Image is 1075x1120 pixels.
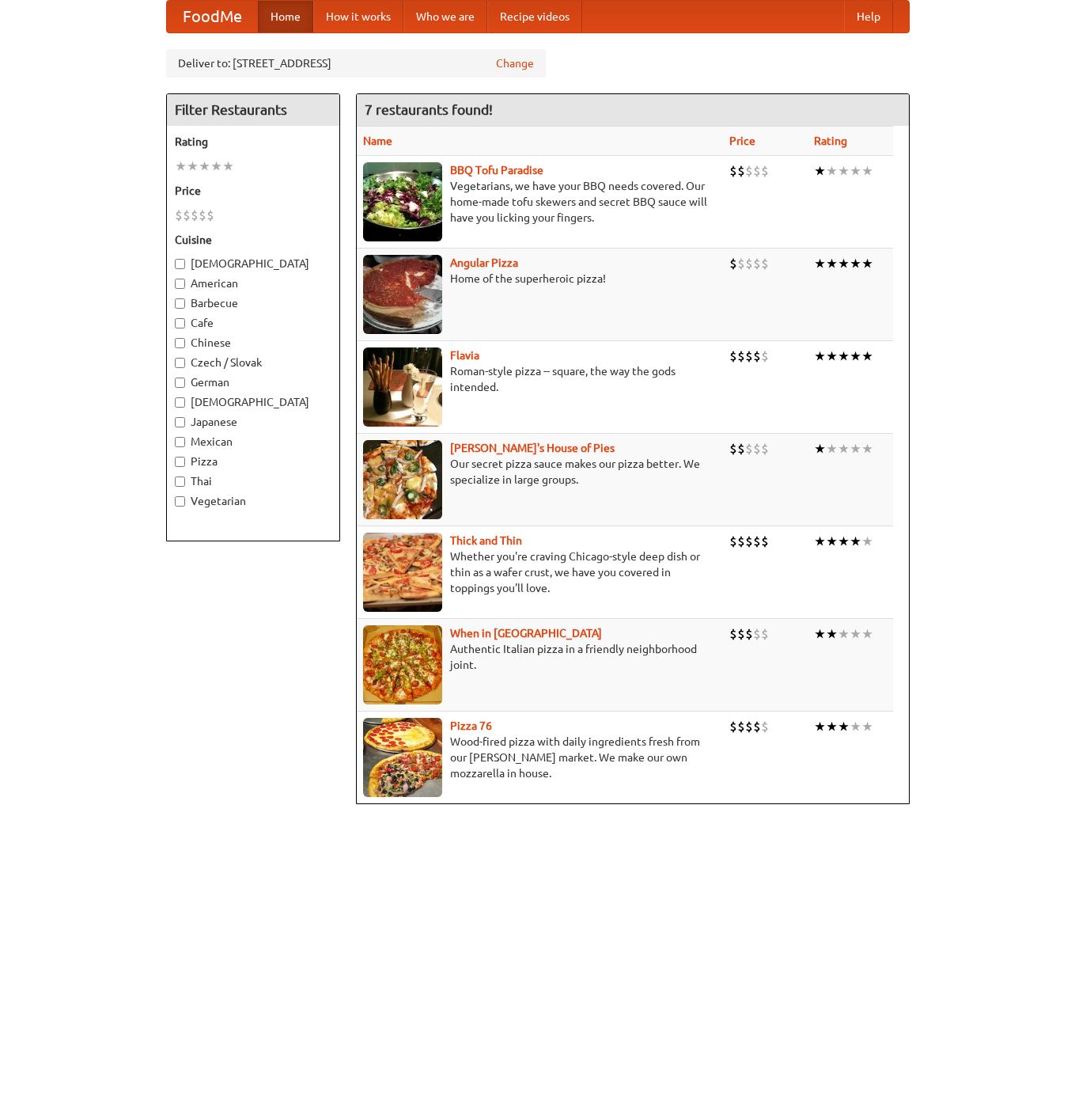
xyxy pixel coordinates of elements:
[175,476,185,487] input: Thai
[761,255,769,272] li: $
[745,162,753,180] li: $
[363,271,717,287] p: Home of the superheroic pizza!
[838,533,850,550] li: ★
[258,1,313,32] a: Home
[745,440,753,457] li: $
[745,533,753,550] li: $
[175,457,185,467] input: Pizza
[761,162,769,180] li: $
[175,338,185,348] input: Chinese
[814,255,826,272] li: ★
[175,134,331,150] h5: Rating
[222,158,234,175] li: ★
[753,162,761,180] li: $
[745,347,753,365] li: $
[363,440,442,519] img: luigis.jpg
[729,255,737,272] li: $
[175,473,331,489] label: Thai
[850,718,861,735] li: ★
[206,207,214,224] li: $
[826,533,838,550] li: ★
[850,162,861,180] li: ★
[175,493,331,509] label: Vegetarian
[861,625,873,643] li: ★
[838,625,850,643] li: ★
[175,318,185,328] input: Cafe
[363,456,717,488] p: Our secret pizza sauce makes our pizza better. We specialize in large groups.
[175,295,331,311] label: Barbecue
[175,437,185,447] input: Mexican
[175,256,331,271] label: [DEMOGRAPHIC_DATA]
[175,414,331,430] label: Japanese
[175,355,331,370] label: Czech / Slovak
[313,1,403,32] a: How it works
[761,347,769,365] li: $
[737,347,745,365] li: $
[363,162,442,241] img: tofuparadise.jpg
[826,162,838,180] li: ★
[175,275,331,291] label: American
[753,255,761,272] li: $
[187,158,199,175] li: ★
[826,347,838,365] li: ★
[850,255,861,272] li: ★
[838,440,850,457] li: ★
[729,533,737,550] li: $
[729,162,737,180] li: $
[363,347,442,427] img: flavia.jpg
[175,434,331,450] label: Mexican
[745,718,753,735] li: $
[450,442,615,454] a: [PERSON_NAME]'s House of Pies
[363,641,717,673] p: Authentic Italian pizza in a friendly neighborhood joint.
[167,1,258,32] a: FoodMe
[450,256,518,269] a: Angular Pizza
[753,440,761,457] li: $
[175,298,185,309] input: Barbecue
[753,625,761,643] li: $
[838,718,850,735] li: ★
[814,533,826,550] li: ★
[753,718,761,735] li: $
[844,1,893,32] a: Help
[175,394,331,410] label: [DEMOGRAPHIC_DATA]
[175,496,185,507] input: Vegetarian
[166,49,546,78] div: Deliver to: [STREET_ADDRESS]
[737,255,745,272] li: $
[737,440,745,457] li: $
[450,164,543,177] a: BBQ Tofu Paradise
[729,135,755,147] a: Price
[753,533,761,550] li: $
[363,363,717,395] p: Roman-style pizza -- square, the way the gods intended.
[363,178,717,226] p: Vegetarians, we have your BBQ needs covered. Our home-made tofu skewers and secret BBQ sauce will...
[838,347,850,365] li: ★
[183,207,191,224] li: $
[861,440,873,457] li: ★
[838,255,850,272] li: ★
[745,255,753,272] li: $
[814,625,826,643] li: ★
[729,718,737,735] li: $
[363,734,717,781] p: Wood-fired pizza with daily ingredients fresh from our [PERSON_NAME] market. We make our own mozz...
[487,1,582,32] a: Recipe videos
[861,347,873,365] li: ★
[826,255,838,272] li: ★
[450,349,479,362] a: Flavia
[861,533,873,550] li: ★
[850,533,861,550] li: ★
[175,232,331,248] h5: Cuisine
[737,718,745,735] li: $
[175,397,185,408] input: [DEMOGRAPHIC_DATA]
[175,158,187,175] li: ★
[175,374,331,390] label: German
[814,135,847,147] a: Rating
[199,158,210,175] li: ★
[167,94,339,126] h4: Filter Restaurants
[450,627,602,640] a: When in [GEOGRAPHIC_DATA]
[850,440,861,457] li: ★
[729,440,737,457] li: $
[450,719,492,732] a: Pizza 76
